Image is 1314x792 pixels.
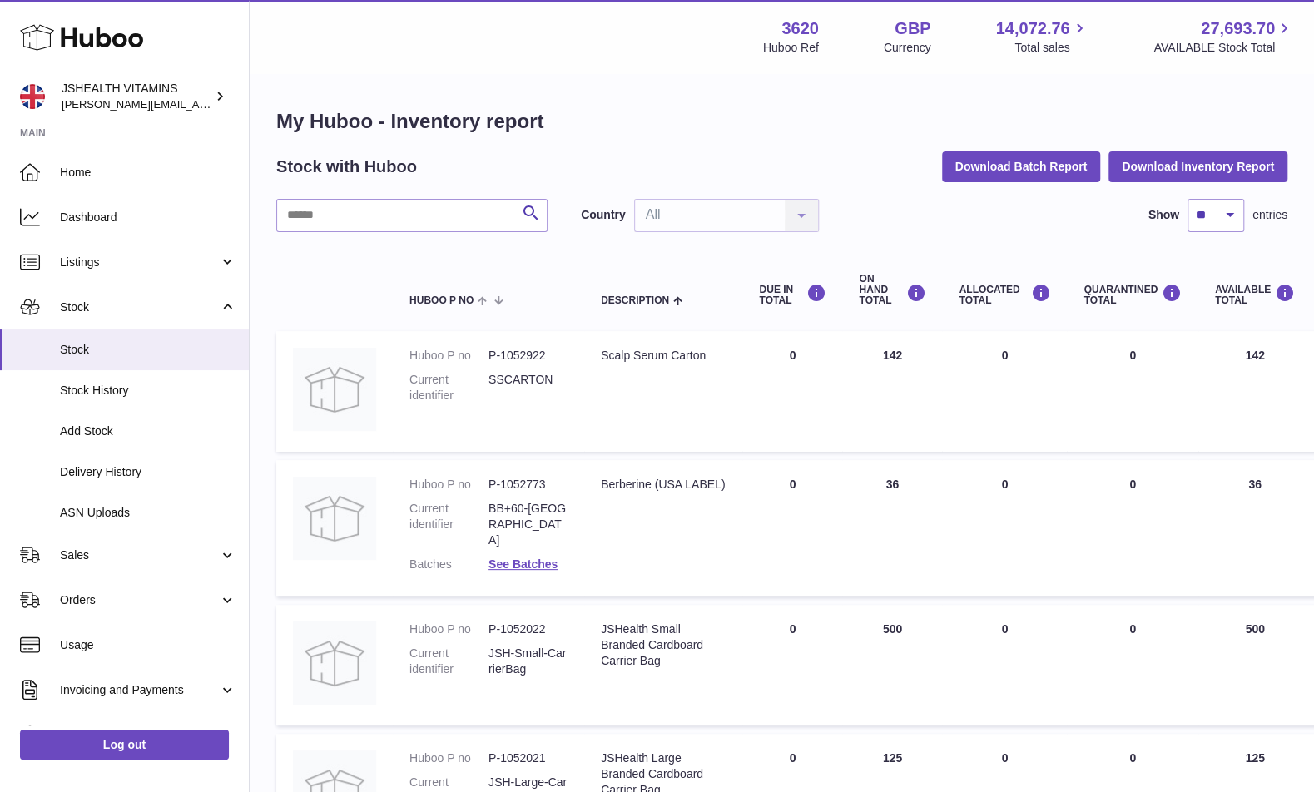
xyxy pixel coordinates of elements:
[884,40,931,56] div: Currency
[895,17,930,40] strong: GBP
[276,108,1287,135] h1: My Huboo - Inventory report
[293,621,376,705] img: product image
[60,210,236,225] span: Dashboard
[488,348,568,364] dd: P-1052922
[60,383,236,398] span: Stock History
[1129,622,1136,636] span: 0
[842,331,942,452] td: 142
[60,464,236,480] span: Delivery History
[488,621,568,637] dd: P-1052022
[488,477,568,493] dd: P-1052773
[959,284,1050,306] div: ALLOCATED Total
[581,207,626,223] label: Country
[742,331,842,452] td: 0
[60,682,219,698] span: Invoicing and Payments
[995,17,1088,56] a: 14,072.76 Total sales
[1201,17,1275,40] span: 27,693.70
[1153,17,1294,56] a: 27,693.70 AVAILABLE Stock Total
[859,274,925,307] div: ON HAND Total
[1014,40,1088,56] span: Total sales
[763,40,819,56] div: Huboo Ref
[276,156,417,178] h2: Stock with Huboo
[60,342,236,358] span: Stock
[995,17,1069,40] span: 14,072.76
[62,97,334,111] span: [PERSON_NAME][EMAIL_ADDRESS][DOMAIN_NAME]
[409,477,488,493] dt: Huboo P no
[409,501,488,548] dt: Current identifier
[20,730,229,760] a: Log out
[601,348,726,364] div: Scalp Serum Carton
[409,295,474,306] span: Huboo P no
[20,84,45,109] img: francesca@jshealthvitamins.com
[488,557,558,571] a: See Batches
[409,557,488,572] dt: Batches
[488,501,568,548] dd: BB+60-[GEOGRAPHIC_DATA]
[60,547,219,563] span: Sales
[60,255,219,270] span: Listings
[942,605,1067,725] td: 0
[60,423,236,439] span: Add Stock
[409,348,488,364] dt: Huboo P no
[842,605,942,725] td: 500
[1129,478,1136,491] span: 0
[1198,605,1312,725] td: 500
[842,460,942,596] td: 36
[1198,460,1312,596] td: 36
[60,592,219,608] span: Orders
[488,646,568,677] dd: JSH-Small-CarrierBag
[601,621,726,669] div: JSHealth Small Branded Cardboard Carrier Bag
[1148,207,1179,223] label: Show
[759,284,826,306] div: DUE IN TOTAL
[1153,40,1294,56] span: AVAILABLE Stock Total
[1215,284,1295,306] div: AVAILABLE Total
[942,151,1101,181] button: Download Batch Report
[409,646,488,677] dt: Current identifier
[488,750,568,766] dd: P-1052021
[1198,331,1312,452] td: 142
[742,605,842,725] td: 0
[409,621,488,637] dt: Huboo P no
[293,348,376,431] img: product image
[742,460,842,596] td: 0
[1252,207,1287,223] span: entries
[942,331,1067,452] td: 0
[1129,751,1136,765] span: 0
[62,81,211,112] div: JSHEALTH VITAMINS
[409,372,488,403] dt: Current identifier
[781,17,819,40] strong: 3620
[60,637,236,653] span: Usage
[1083,284,1182,306] div: QUARANTINED Total
[942,460,1067,596] td: 0
[60,165,236,181] span: Home
[293,477,376,560] img: product image
[601,477,726,493] div: Berberine (USA LABEL)
[1129,349,1136,362] span: 0
[409,750,488,766] dt: Huboo P no
[488,372,568,403] dd: SSCARTON
[1108,151,1287,181] button: Download Inventory Report
[601,295,669,306] span: Description
[60,299,219,315] span: Stock
[60,505,236,521] span: ASN Uploads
